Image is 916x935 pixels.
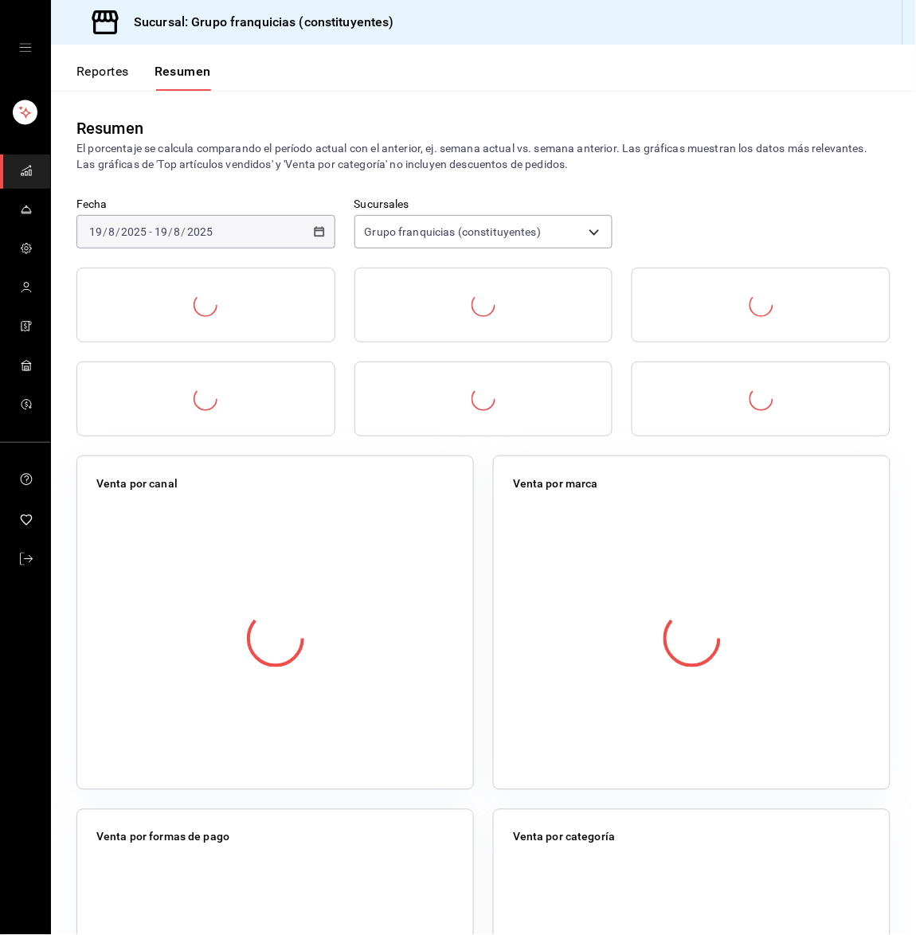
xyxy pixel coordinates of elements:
button: open drawer [19,41,32,54]
span: Grupo franquicias (constituyentes) [365,224,541,240]
p: Venta por canal [96,475,178,492]
button: Resumen [155,64,211,91]
span: / [103,225,108,238]
p: Venta por categoría [513,829,616,846]
span: / [115,225,120,238]
div: navigation tabs [76,64,211,91]
span: - [149,225,152,238]
input: ---- [186,225,213,238]
span: / [168,225,173,238]
input: -- [108,225,115,238]
p: Venta por marca [513,475,598,492]
input: -- [154,225,168,238]
label: Fecha [76,199,335,210]
input: -- [174,225,182,238]
p: El porcentaje se calcula comparando el período actual con el anterior, ej. semana actual vs. sema... [76,140,891,172]
button: Reportes [76,64,129,91]
input: -- [88,225,103,238]
p: Venta por formas de pago [96,829,229,846]
label: Sucursales [354,199,613,210]
span: / [182,225,186,238]
input: ---- [120,225,147,238]
div: Resumen [76,116,143,140]
h3: Sucursal: Grupo franquicias (constituyentes) [121,13,394,32]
